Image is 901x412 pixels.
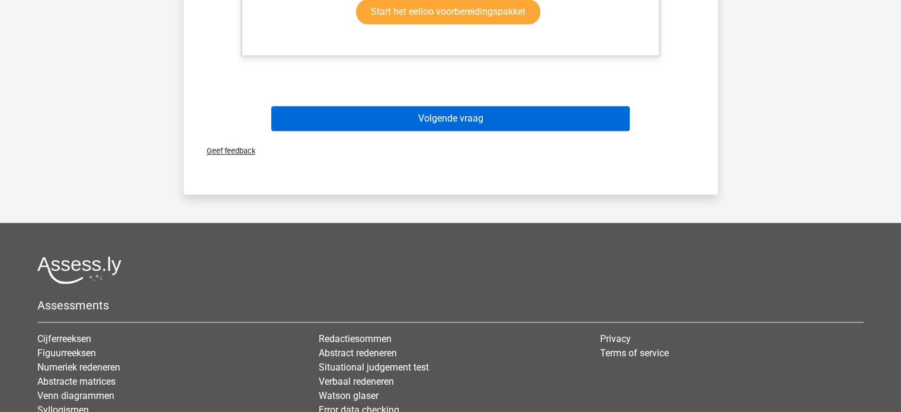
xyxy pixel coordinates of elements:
img: Assessly logo [37,256,121,284]
a: Terms of service [600,347,669,359]
a: Watson glaser [319,390,379,401]
a: Situational judgement test [319,362,429,373]
a: Abstracte matrices [37,376,116,387]
h5: Assessments [37,298,864,312]
a: Privacy [600,333,631,344]
span: Geef feedback [197,146,255,155]
a: Abstract redeneren [319,347,397,359]
a: Verbaal redeneren [319,376,394,387]
a: Venn diagrammen [37,390,114,401]
a: Redactiesommen [319,333,392,344]
a: Figuurreeksen [37,347,96,359]
button: Volgende vraag [271,106,630,131]
a: Numeriek redeneren [37,362,120,373]
a: Cijferreeksen [37,333,91,344]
